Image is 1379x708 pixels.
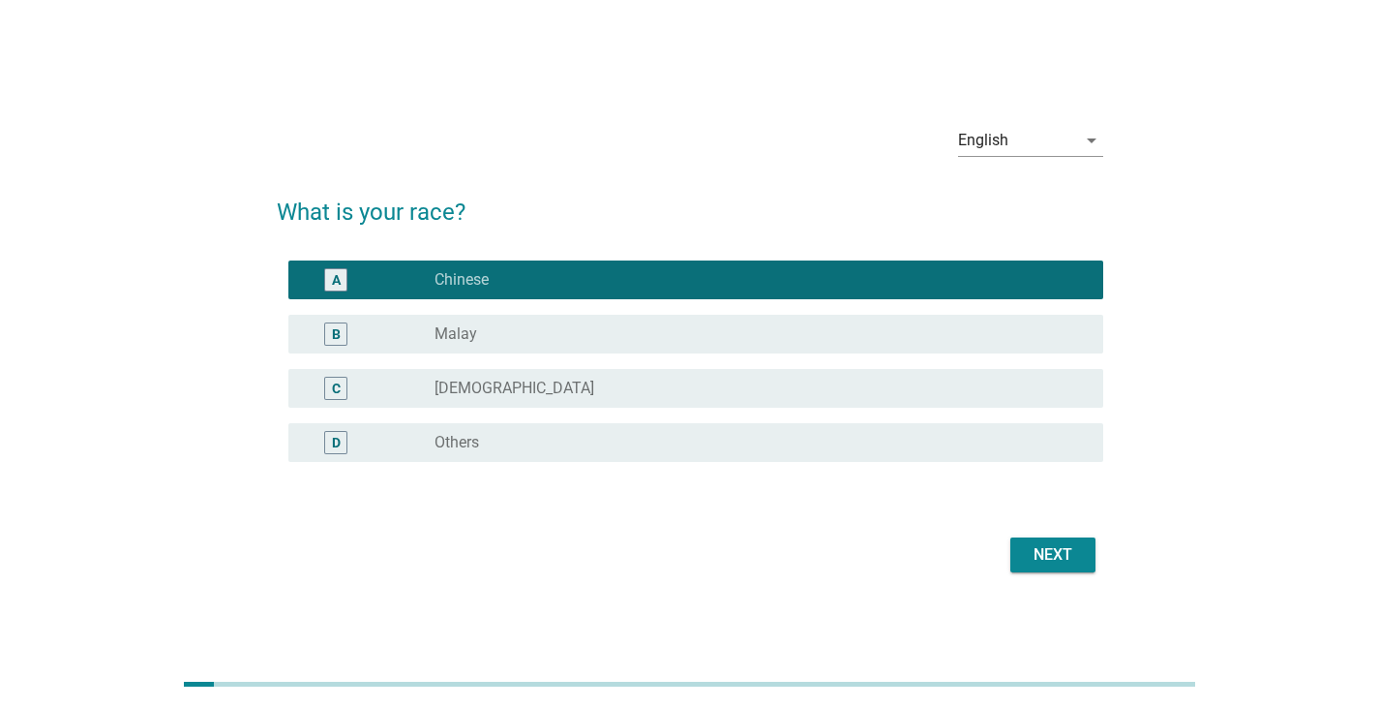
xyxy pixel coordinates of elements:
div: A [332,269,341,290]
div: Next [1026,543,1080,567]
button: Next [1010,538,1095,572]
div: D [332,432,341,452]
label: Malay [435,324,477,344]
i: arrow_drop_down [1080,129,1103,152]
div: English [958,132,1008,149]
label: Chinese [435,270,489,290]
label: [DEMOGRAPHIC_DATA] [435,379,594,398]
div: C [332,378,341,398]
h2: What is your race? [277,175,1103,230]
label: Others [435,433,479,452]
div: B [332,323,341,344]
